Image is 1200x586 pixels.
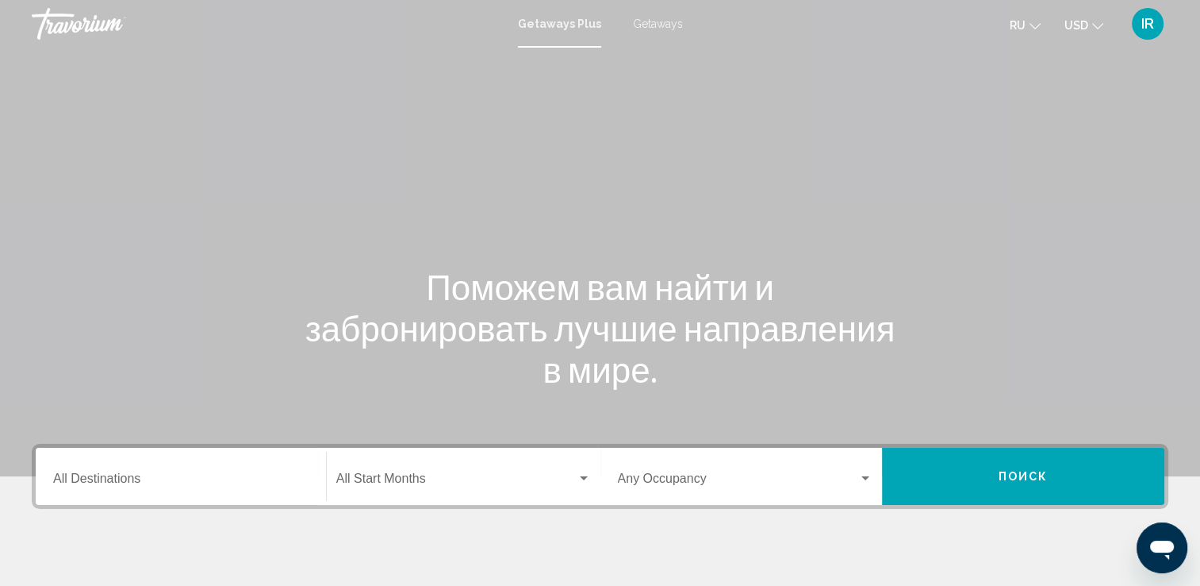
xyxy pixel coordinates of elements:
a: Getaways Plus [518,17,601,30]
button: User Menu [1127,7,1168,40]
span: IR [1141,16,1154,32]
span: ru [1010,19,1026,32]
button: Change currency [1064,13,1103,37]
div: Search widget [36,448,1164,505]
a: Getaways [633,17,683,30]
h1: Поможем вам найти и забронировать лучшие направления в мире. [303,266,898,390]
span: USD [1064,19,1088,32]
iframe: Кнопка запуска окна обмена сообщениями [1137,522,1187,573]
button: Поиск [882,448,1164,505]
span: Поиск [999,471,1049,484]
button: Change language [1010,13,1041,37]
a: Travorium [32,8,502,40]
